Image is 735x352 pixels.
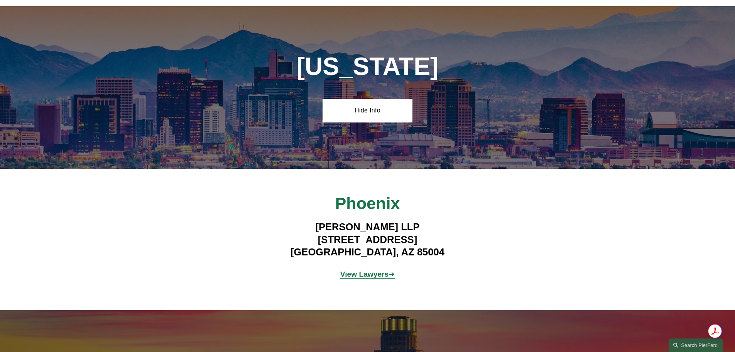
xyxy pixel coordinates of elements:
a: Search this site [669,338,723,352]
h1: [US_STATE] [255,53,480,81]
a: Hide Info [323,99,412,122]
a: ➔ [389,270,395,278]
span: Phoenix [335,194,400,213]
a: View Lawyers [340,270,389,278]
h4: [PERSON_NAME] LLP [STREET_ADDRESS] [GEOGRAPHIC_DATA], AZ 85004 [255,221,480,258]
